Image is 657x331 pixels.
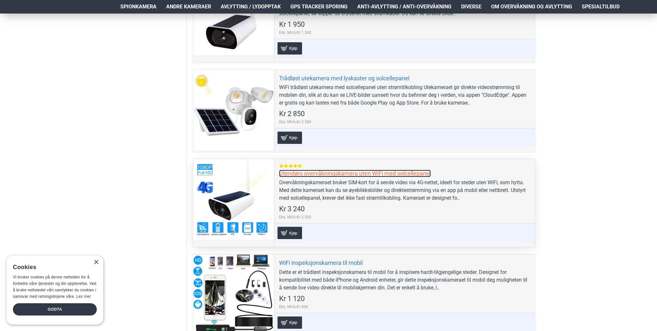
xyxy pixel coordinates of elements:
[76,294,91,299] a: Les mer, opens a new window
[279,30,311,35] span: Eks. MVA:Kr 1 560
[279,21,305,28] span: Kr 1 950
[582,3,620,11] span: Spesialtilbud
[290,3,348,11] span: GPS Tracker Sporing
[193,159,274,240] a: Utendørs overvåkningskamera uten WiFi med solcellepanel Utendørs overvåkningskamera uten WiFi med...
[279,295,305,302] span: Kr 1 120
[288,46,299,50] span: Kjøp
[221,3,281,11] span: Avlytting / Lydopptak
[288,320,299,325] span: Kjøp
[13,275,96,298] span: Vi bruker cookies på denne nettsiden for å forbedre våre tjenester og din opplevelse. Ved å bruke...
[491,3,572,11] span: Om overvåkning og avlytting
[279,84,530,107] div: WiFi trådløst utekamera med solcellepanel uten strømtilkobling Utekameraet gir direkte videostrøm...
[288,135,299,140] span: Kjøp
[461,3,481,11] span: Diverse
[279,259,363,266] a: WiFi inspeksjonskamera til mobil
[13,260,93,274] div: Cookies
[279,304,308,310] span: Eks. MVA:Kr 896
[288,231,299,235] span: Kjøp
[279,268,530,292] div: Dette er et trådløst inspeksjonskamera til mobil for å inspisere hardt-tilgjengelige steder. Desi...
[279,179,530,202] div: Overvåkningskameraet bruker SIM-kort for å sende video via 4G-nettet, ideelt for steder uten WiFi...
[279,75,409,82] a: Trådløst utekamera med lyskaster og solcellepanel
[279,110,305,117] span: Kr 2 850
[279,214,311,220] span: Eks. MVA:Kr 2 592
[166,3,211,11] span: Andre kameraer
[279,206,305,213] span: Kr 3 240
[13,303,97,316] div: Godta
[357,3,451,11] span: Anti-avlytting / Anti-overvåkning
[279,170,431,177] a: Utendørs overvåkningskamera uten WiFi med solcellepanel
[193,70,274,150] a: Trådløst utekamera med lyskaster og solcellepanel Trådløst utekamera med lyskaster og solcellepanel
[120,3,157,11] span: Spionkamera
[94,260,98,265] div: Close
[279,119,311,125] span: Eks. MVA:Kr 2 280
